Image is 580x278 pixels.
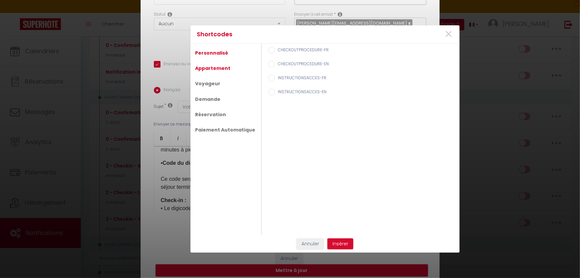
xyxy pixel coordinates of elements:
h4: Shortcodes [197,30,365,39]
a: Personnalisé [192,47,232,59]
button: Annuler [296,238,324,250]
label: INSTRUCTIONSACCES-EN [275,89,327,96]
label: INSTRUCTIONSACCES-FR [275,75,327,82]
a: Réservation [192,109,230,121]
label: CHECKOUTPROCEDURE-FR [275,47,329,54]
button: Insérer [327,238,353,250]
a: Appartement [192,62,234,74]
a: Voyageur [192,78,224,90]
label: CHECKOUTPROCEDURE-EN [275,61,329,68]
a: Demande [192,93,224,105]
span: × [444,24,453,44]
a: Paiement Automatique [192,124,259,136]
button: Close [444,27,453,42]
button: Ouvrir le widget de chat LiveChat [5,3,25,23]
